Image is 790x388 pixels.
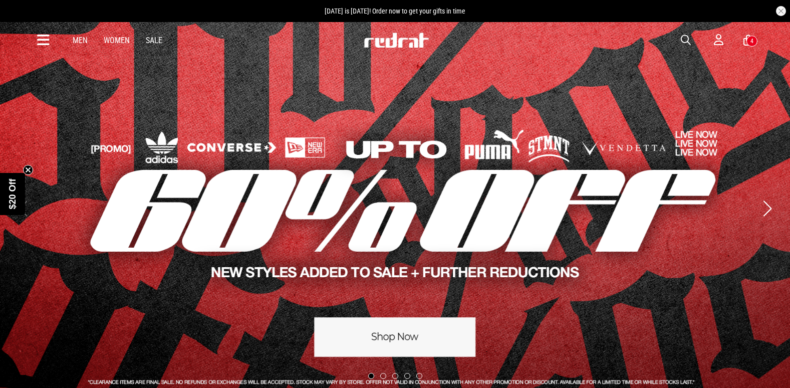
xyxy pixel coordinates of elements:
[104,36,130,45] a: Women
[363,33,429,48] img: Redrat logo
[23,165,33,175] button: Close teaser
[760,198,774,220] button: Next slide
[750,38,753,45] div: 4
[743,35,753,46] a: 4
[8,178,18,209] span: $20 Off
[146,36,162,45] a: Sale
[73,36,88,45] a: Men
[325,7,465,15] span: [DATE] is [DATE]! Order now to get your gifts in time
